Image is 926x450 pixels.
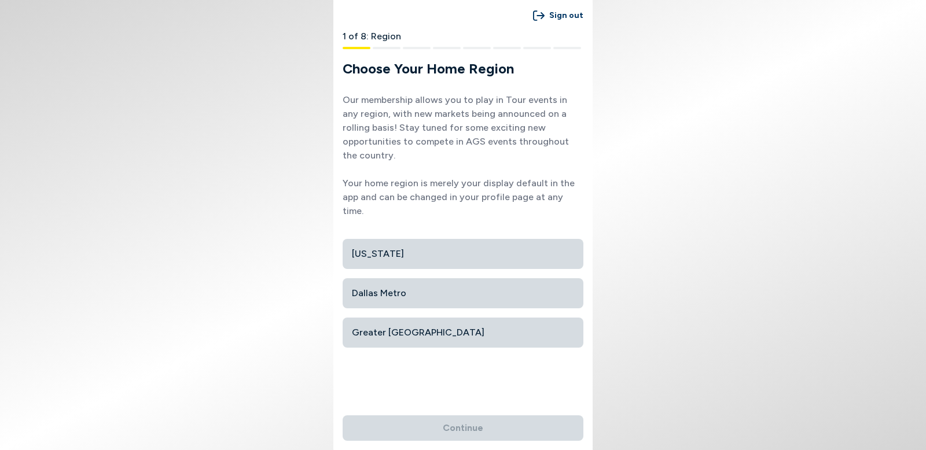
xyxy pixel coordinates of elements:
[352,244,574,264] span: [US_STATE]
[333,31,593,42] div: 1 of 8: Region
[343,239,583,269] button: [US_STATE]
[343,415,583,441] button: Continue
[343,58,593,79] h1: Choose Your Home Region
[533,5,583,26] button: Sign out
[343,93,583,218] p: Our membership allows you to play in Tour events in any region, with new markets being announced ...
[352,283,574,304] span: Dallas Metro
[352,322,574,343] span: Greater [GEOGRAPHIC_DATA]
[343,278,583,308] button: Dallas Metro
[343,318,583,348] button: Greater [GEOGRAPHIC_DATA]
